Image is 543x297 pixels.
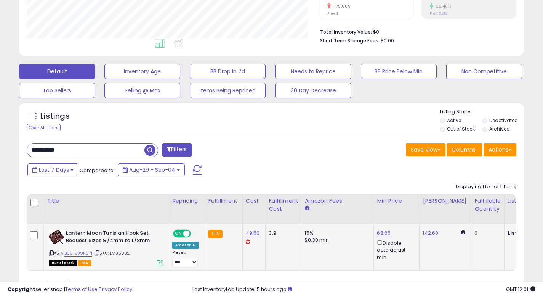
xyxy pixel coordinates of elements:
[190,231,202,237] span: OFF
[208,197,239,205] div: Fulfillment
[275,83,351,98] button: 30 Day Decrease
[172,197,202,205] div: Repricing
[320,27,511,36] li: $0
[19,83,95,98] button: Top Sellers
[489,126,510,132] label: Archived
[64,250,92,257] a: B09PJ39R9N
[32,281,87,289] span: Show: entries
[192,286,535,293] div: Last InventoryLab Update: 5 hours ago.
[190,83,266,98] button: Items Being Repriced
[99,286,132,293] a: Privacy Policy
[320,29,372,35] b: Total Inventory Value:
[304,205,309,212] small: Amazon Fees.
[65,286,98,293] a: Terms of Use
[304,237,368,244] div: $0.30 min
[474,230,498,237] div: 0
[162,143,192,157] button: Filters
[104,83,180,98] button: Selling @ Max
[304,230,368,237] div: 15%
[190,64,266,79] button: BB Drop in 7d
[452,146,476,153] span: Columns
[275,64,351,79] button: Needs to Reprice
[49,230,64,244] img: 41JNHd456wL._SL40_.jpg
[118,163,185,176] button: Aug-29 - Sep-04
[508,229,542,237] b: Listed Price:
[456,183,516,190] div: Displaying 1 to 1 of 1 items
[506,286,535,293] span: 2025-09-12 12:01 GMT
[406,143,445,156] button: Save View
[361,64,437,79] button: BB Price Below Min
[377,197,416,205] div: Min Price
[27,163,78,176] button: Last 7 Days
[172,242,199,249] div: Amazon AI
[19,64,95,79] button: Default
[447,126,475,132] label: Out of Stock
[49,260,77,266] span: All listings that are currently out of stock and unavailable for purchase on Amazon
[80,167,115,174] span: Compared to:
[423,197,468,205] div: [PERSON_NAME]
[423,229,438,237] a: 142.60
[331,3,351,9] small: -75.00%
[447,117,461,124] label: Active
[8,286,132,293] div: seller snap | |
[377,229,391,237] a: 68.65
[446,64,522,79] button: Non Competitive
[433,3,451,9] small: 22.40%
[377,239,413,261] div: Disable auto adjust min
[430,11,447,16] small: Prev: 12.81%
[129,166,175,174] span: Aug-29 - Sep-04
[78,260,91,266] span: FBA
[269,230,295,237] div: 3.9
[27,124,61,131] div: Clear All Filters
[174,231,183,237] span: ON
[246,197,263,205] div: Cost
[327,11,338,16] small: Prev: 4
[104,64,180,79] button: Inventory Age
[474,197,501,213] div: Fulfillable Quantity
[172,250,199,267] div: Preset:
[269,197,298,213] div: Fulfillment Cost
[320,37,380,44] b: Short Term Storage Fees:
[47,197,166,205] div: Title
[66,230,159,246] b: Lantern Moon Tunisian Hook Set, Bequest Sizes G/4mm to L/8mm
[93,250,131,256] span: | SKU: LM350321
[246,229,260,237] a: 49.50
[49,230,163,265] div: ASIN:
[489,117,518,124] label: Deactivated
[208,230,222,238] small: FBA
[40,111,70,122] h5: Listings
[484,143,516,156] button: Actions
[8,286,35,293] strong: Copyright
[381,37,394,44] span: $0.00
[304,197,370,205] div: Amazon Fees
[447,143,482,156] button: Columns
[39,166,69,174] span: Last 7 Days
[440,108,524,116] p: Listing States:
